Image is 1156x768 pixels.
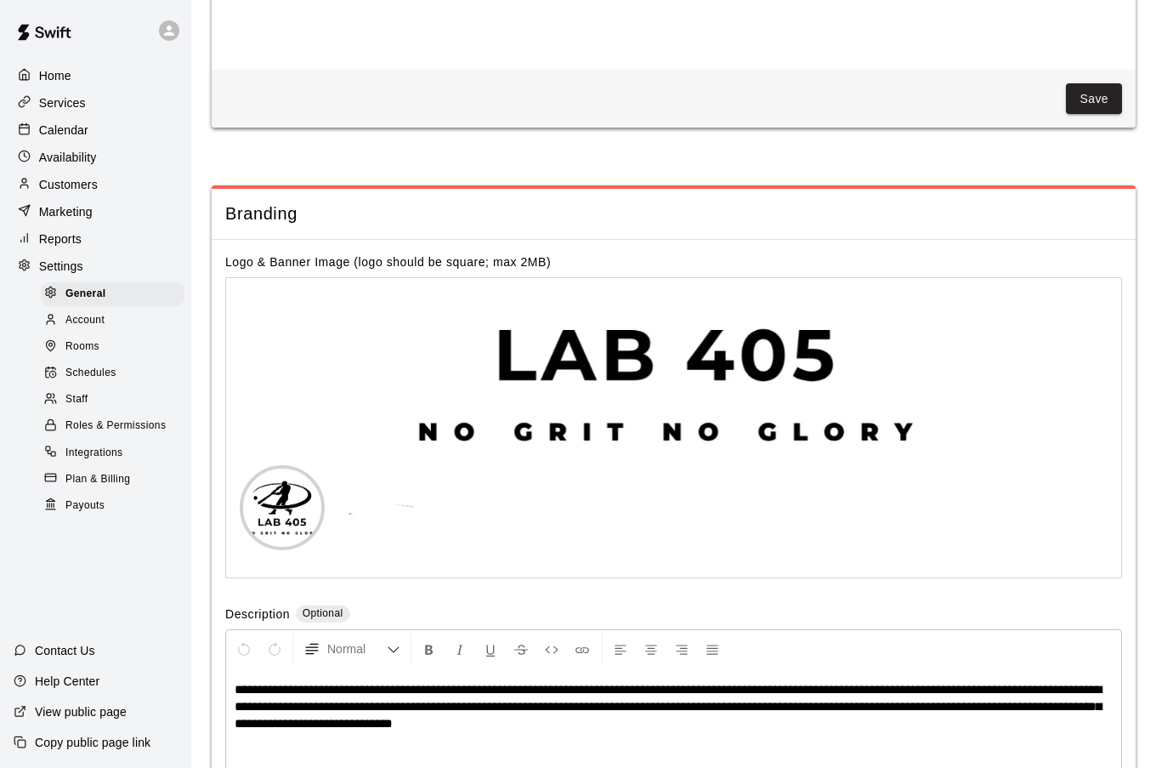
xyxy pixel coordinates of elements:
[476,634,505,664] button: Format Underline
[568,634,597,664] button: Insert Link
[14,253,178,279] a: Settings
[65,338,99,356] span: Rooms
[698,634,727,664] button: Justify Align
[41,440,191,466] a: Integrations
[41,466,191,492] a: Plan & Billing
[41,361,184,385] div: Schedules
[41,413,191,440] a: Roles & Permissions
[14,199,178,225] a: Marketing
[415,634,444,664] button: Format Bold
[225,606,290,625] label: Description
[14,145,178,170] a: Availability
[35,703,127,720] p: View public page
[65,312,105,329] span: Account
[41,414,184,438] div: Roles & Permissions
[225,255,551,269] label: Logo & Banner Image (logo should be square; max 2MB)
[41,494,184,518] div: Payouts
[41,281,191,307] a: General
[41,492,191,519] a: Payouts
[14,172,178,197] a: Customers
[41,387,191,413] a: Staff
[39,258,83,275] p: Settings
[606,634,635,664] button: Left Align
[65,365,116,382] span: Schedules
[327,640,387,657] span: Normal
[41,361,191,387] a: Schedules
[297,634,407,664] button: Formatting Options
[65,471,130,488] span: Plan & Billing
[35,673,99,690] p: Help Center
[39,67,71,84] p: Home
[537,634,566,664] button: Insert Code
[39,94,86,111] p: Services
[39,149,97,166] p: Availability
[35,734,150,751] p: Copy public page link
[65,286,106,303] span: General
[41,334,191,361] a: Rooms
[65,498,105,515] span: Payouts
[229,634,258,664] button: Undo
[39,176,98,193] p: Customers
[41,468,184,492] div: Plan & Billing
[507,634,535,664] button: Format Strikethrough
[65,391,88,408] span: Staff
[637,634,666,664] button: Center Align
[39,122,88,139] p: Calendar
[39,230,82,247] p: Reports
[14,63,178,88] a: Home
[41,282,184,306] div: General
[303,607,343,619] span: Optional
[41,335,184,359] div: Rooms
[667,634,696,664] button: Right Align
[14,90,178,116] a: Services
[35,642,95,659] p: Contact Us
[41,441,184,465] div: Integrations
[65,445,123,462] span: Integrations
[39,203,93,220] p: Marketing
[14,226,178,252] a: Reports
[445,634,474,664] button: Format Italics
[65,418,166,435] span: Roles & Permissions
[41,309,184,333] div: Account
[14,117,178,143] a: Calendar
[41,307,191,333] a: Account
[41,388,184,412] div: Staff
[260,634,289,664] button: Redo
[225,202,1122,225] span: Branding
[1066,83,1122,115] button: Save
